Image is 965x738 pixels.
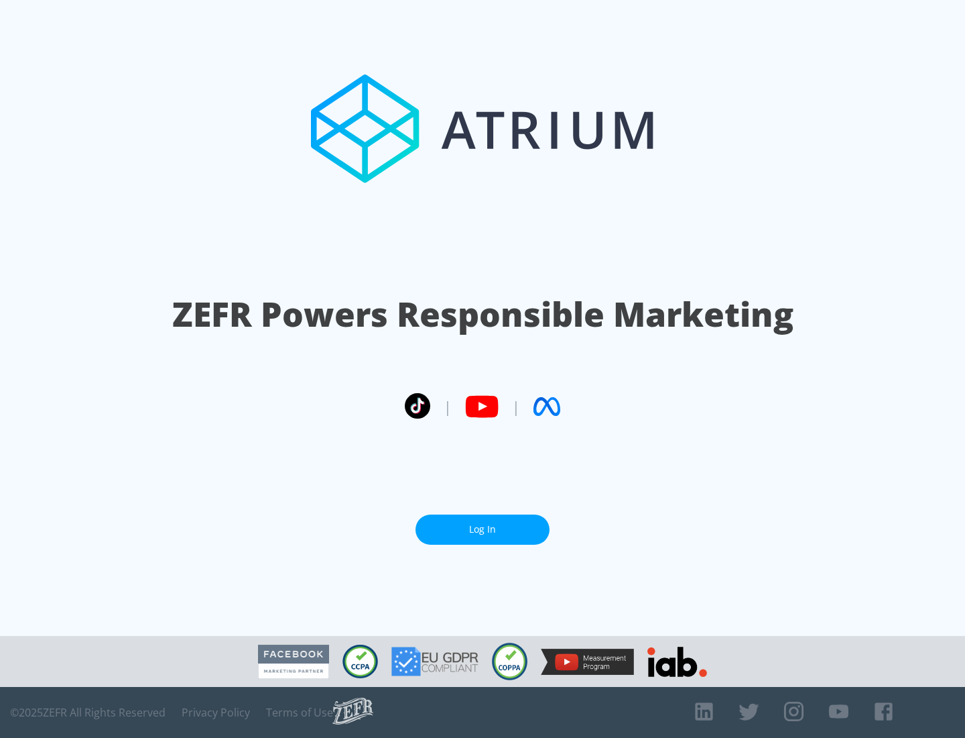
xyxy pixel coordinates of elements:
img: COPPA Compliant [492,643,527,680]
img: Facebook Marketing Partner [258,645,329,679]
a: Log In [415,515,550,545]
span: © 2025 ZEFR All Rights Reserved [10,706,166,719]
h1: ZEFR Powers Responsible Marketing [172,291,793,337]
img: GDPR Compliant [391,647,478,676]
img: YouTube Measurement Program [541,649,634,675]
a: Privacy Policy [182,706,250,719]
span: | [512,397,520,417]
span: | [444,397,452,417]
img: IAB [647,647,707,677]
img: CCPA Compliant [342,645,378,678]
a: Terms of Use [266,706,333,719]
